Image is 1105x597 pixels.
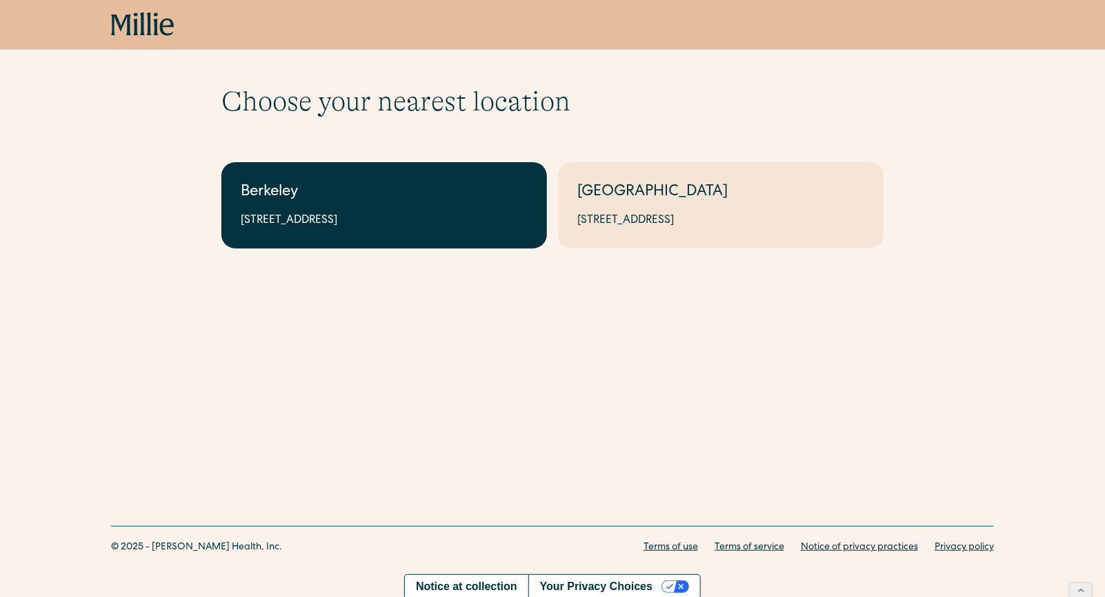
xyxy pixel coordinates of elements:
[644,540,698,555] a: Terms of use
[241,213,528,229] div: [STREET_ADDRESS]
[241,182,528,204] div: Berkeley
[221,162,547,248] a: Berkeley[STREET_ADDRESS]
[111,540,282,555] div: © 2025 - [PERSON_NAME] Health, Inc.
[715,540,784,555] a: Terms of service
[577,213,864,229] div: [STREET_ADDRESS]
[221,85,884,118] h1: Choose your nearest location
[577,182,864,204] div: [GEOGRAPHIC_DATA]
[935,540,994,555] a: Privacy policy
[801,540,918,555] a: Notice of privacy practices
[558,162,884,248] a: [GEOGRAPHIC_DATA][STREET_ADDRESS]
